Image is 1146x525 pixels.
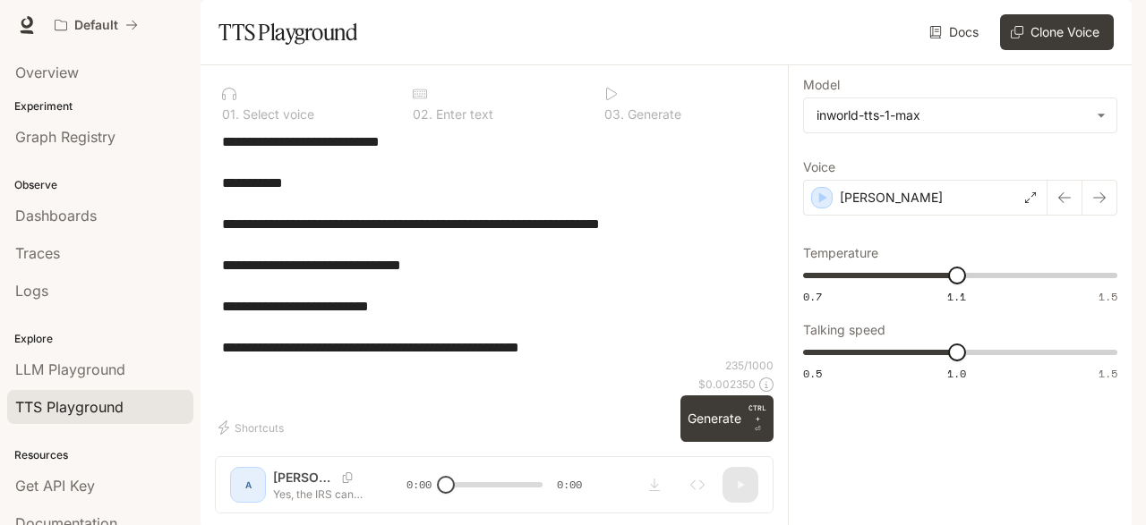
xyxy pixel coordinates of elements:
[624,108,681,121] p: Generate
[1099,366,1117,381] span: 1.5
[1000,14,1114,50] button: Clone Voice
[432,108,493,121] p: Enter text
[803,324,885,336] p: Talking speed
[748,402,766,424] p: CTRL +
[222,108,239,121] p: 0 1 .
[926,14,986,50] a: Docs
[803,161,835,174] p: Voice
[1099,289,1117,304] span: 1.5
[604,108,624,121] p: 0 3 .
[804,98,1116,132] div: inworld-tts-1-max
[803,247,878,259] p: Temperature
[748,402,766,435] p: ⏎
[947,366,966,381] span: 1.0
[239,108,314,121] p: Select voice
[413,108,432,121] p: 0 2 .
[74,18,118,33] p: Default
[803,289,822,304] span: 0.7
[218,14,357,50] h1: TTS Playground
[947,289,966,304] span: 1.1
[840,189,943,207] p: [PERSON_NAME]
[803,366,822,381] span: 0.5
[803,79,840,91] p: Model
[47,7,146,43] button: All workspaces
[817,106,1088,124] div: inworld-tts-1-max
[215,413,291,442] button: Shortcuts
[680,395,774,442] button: GenerateCTRL +⏎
